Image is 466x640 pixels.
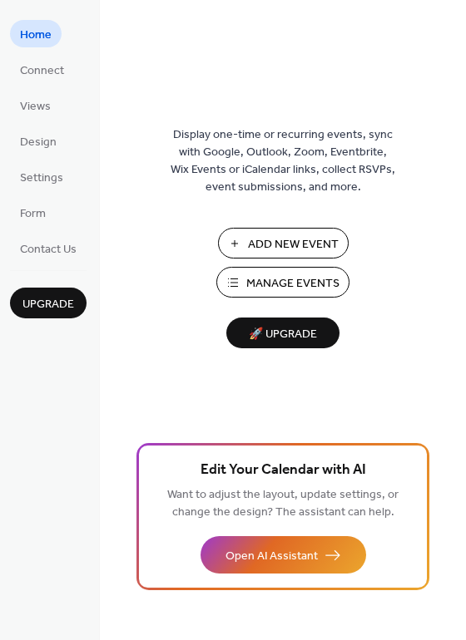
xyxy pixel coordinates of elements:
[236,323,330,346] span: 🚀 Upgrade
[20,27,52,44] span: Home
[216,267,349,298] button: Manage Events
[20,134,57,151] span: Design
[226,548,318,565] span: Open AI Assistant
[20,205,46,223] span: Form
[10,20,62,47] a: Home
[10,199,56,226] a: Form
[246,275,340,293] span: Manage Events
[201,459,366,482] span: Edit Your Calendar with AI
[22,296,74,313] span: Upgrade
[20,98,51,116] span: Views
[10,163,73,190] a: Settings
[167,484,399,524] span: Want to adjust the layout, update settings, or change the design? The assistant can help.
[20,62,64,80] span: Connect
[20,241,77,258] span: Contact Us
[10,127,67,155] a: Design
[226,318,340,348] button: 🚀 Upgrade
[171,126,395,196] span: Display one-time or recurring events, sync with Google, Outlook, Zoom, Eventbrite, Wix Events or ...
[10,91,61,119] a: Views
[10,234,87,262] a: Contact Us
[201,536,366,574] button: Open AI Assistant
[10,288,87,318] button: Upgrade
[20,170,63,187] span: Settings
[248,236,339,254] span: Add New Event
[10,56,74,83] a: Connect
[218,228,349,258] button: Add New Event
